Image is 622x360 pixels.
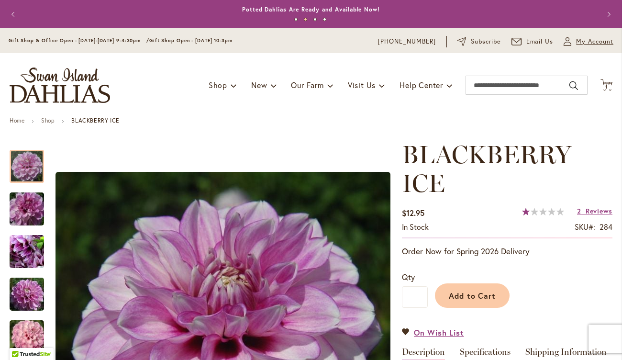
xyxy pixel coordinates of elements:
a: Potted Dahlias Are Ready and Available Now! [242,6,380,13]
a: Shop [41,117,55,124]
button: 4 of 4 [323,18,326,21]
span: Shop [209,80,227,90]
span: 1 [605,84,608,90]
span: New [251,80,267,90]
p: Order Now for Spring 2026 Delivery [402,246,612,257]
span: Subscribe [471,37,501,46]
strong: BLACKBERRY ICE [71,117,119,124]
span: Our Farm [291,80,323,90]
a: Subscribe [457,37,501,46]
button: Add to Cart [435,283,510,308]
span: Help Center [400,80,443,90]
button: Next [598,5,617,24]
span: Reviews [586,206,612,215]
span: BLACKBERRY ICE [402,139,571,198]
iframe: Launch Accessibility Center [7,326,34,353]
a: Home [10,117,24,124]
span: My Account [576,37,613,46]
a: [PHONE_NUMBER] [378,37,436,46]
span: On Wish List [414,327,464,338]
button: 2 of 4 [304,18,307,21]
strong: SKU [575,222,595,232]
div: 20% [522,208,564,215]
button: Previous [5,5,24,24]
div: BLACKBERRY ICE [10,311,54,353]
button: 1 of 4 [294,18,298,21]
span: Email Us [526,37,554,46]
span: Add to Cart [449,291,496,301]
span: Gift Shop Open - [DATE] 10-3pm [149,37,233,44]
div: BLACKBERRY ICE [10,140,54,183]
div: BLACKBERRY ICE [10,225,54,268]
span: In stock [402,222,429,232]
button: 3 of 4 [313,18,317,21]
div: Availability [402,222,429,233]
span: Visit Us [348,80,376,90]
a: On Wish List [402,327,464,338]
button: My Account [564,37,613,46]
div: BLACKBERRY ICE [10,268,54,311]
span: Qty [402,272,415,282]
span: $12.95 [402,208,424,218]
a: 2 Reviews [577,206,612,215]
button: 1 [600,79,612,92]
a: Email Us [511,37,554,46]
span: Gift Shop & Office Open - [DATE]-[DATE] 9-4:30pm / [9,37,149,44]
div: BLACKBERRY ICE [10,183,54,225]
a: store logo [10,67,110,103]
span: 2 [577,206,581,215]
div: 284 [600,222,612,233]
